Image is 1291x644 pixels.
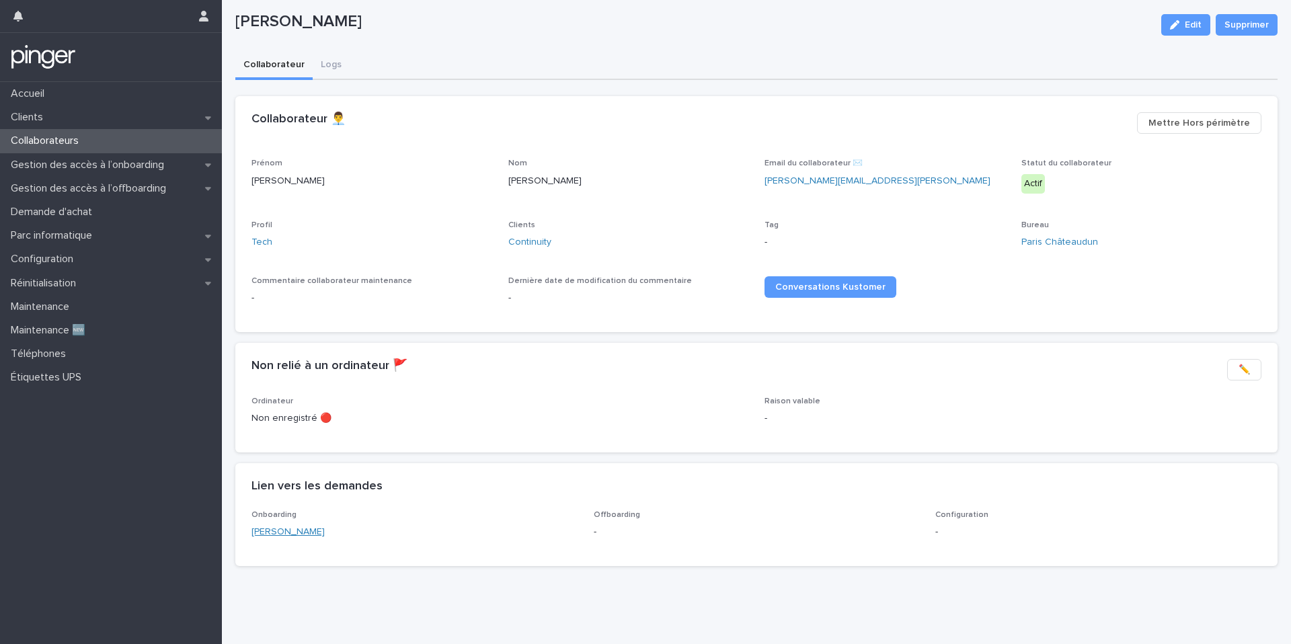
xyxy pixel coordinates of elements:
div: Actif [1021,174,1045,194]
p: [PERSON_NAME] [508,174,749,188]
span: Prénom [251,159,282,167]
button: Supprimer [1216,14,1278,36]
a: Tech [251,235,272,249]
p: Parc informatique [5,229,103,242]
span: Raison valable [765,397,820,405]
p: - [594,525,920,539]
span: Clients [508,221,535,229]
a: Continuity [508,235,551,249]
p: Maintenance 🆕 [5,324,96,337]
span: Email du collaborateur ✉️ [765,159,863,167]
span: Onboarding [251,511,297,519]
span: Supprimer [1224,18,1269,32]
p: Demande d'achat [5,206,103,218]
h2: Non relié à un ordinateur 🚩 [251,359,407,374]
p: Configuration [5,253,84,266]
p: Non enregistré 🔴 [251,411,748,426]
span: Edit [1185,20,1202,30]
p: [PERSON_NAME] [251,174,492,188]
img: mTgBEunGTSyRkCgitkcU [11,44,76,71]
a: Conversations Kustomer [765,276,896,298]
a: [PERSON_NAME][EMAIL_ADDRESS][PERSON_NAME] [765,176,990,186]
button: Logs [313,52,350,80]
span: Profil [251,221,272,229]
p: - [765,411,1261,426]
span: Mettre Hors périmètre [1148,116,1250,130]
p: Gestion des accès à l’offboarding [5,182,177,195]
p: - [251,291,492,305]
h2: Lien vers les demandes [251,479,383,494]
span: Conversations Kustomer [775,282,886,292]
span: ✏️ [1239,363,1250,376]
p: Collaborateurs [5,134,89,147]
button: ✏️ [1227,359,1261,380]
span: Commentaire collaborateur maintenance [251,277,412,285]
p: Accueil [5,87,55,100]
p: Maintenance [5,300,80,313]
span: Nom [508,159,527,167]
p: [PERSON_NAME] [235,12,1150,32]
p: - [765,235,1005,249]
button: Mettre Hors périmètre [1137,112,1261,134]
span: Ordinateur [251,397,293,405]
a: Paris Châteaudun [1021,235,1098,249]
a: [PERSON_NAME] [251,525,325,539]
button: Edit [1161,14,1210,36]
span: Bureau [1021,221,1049,229]
span: Dernière date de modification du commentaire [508,277,692,285]
p: - [935,525,1261,539]
span: Configuration [935,511,988,519]
button: Collaborateur [235,52,313,80]
h2: Collaborateur 👨‍💼 [251,112,346,127]
span: Statut du collaborateur [1021,159,1111,167]
p: Étiquettes UPS [5,371,92,384]
p: Téléphones [5,348,77,360]
span: Tag [765,221,779,229]
p: Gestion des accès à l’onboarding [5,159,175,171]
p: Clients [5,111,54,124]
p: Réinitialisation [5,277,87,290]
span: Offboarding [594,511,640,519]
p: - [508,291,749,305]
